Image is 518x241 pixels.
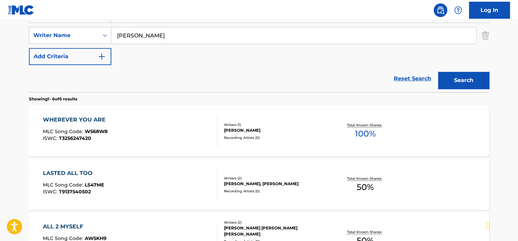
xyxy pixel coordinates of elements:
img: help [454,6,462,14]
img: Delete Criterion [482,27,489,44]
div: Writer Name [33,31,95,39]
a: WHEREVER YOU AREMLC Song Code:W568W8ISWC:T3256247420Writers (1)[PERSON_NAME]Recording Artists (0)... [29,106,489,157]
div: ALL 2 MYSELF [43,223,107,231]
img: 9d2ae6d4665cec9f34b9.svg [98,52,106,61]
div: [PERSON_NAME] [224,127,327,133]
button: Add Criteria [29,48,111,65]
div: Recording Artists ( 0 ) [224,189,327,194]
div: LASTED ALL TOO [43,169,104,177]
p: Total Known Shares: [347,176,383,181]
span: ISWC : [43,189,59,195]
a: Reset Search [390,71,435,86]
span: 100 % [355,128,375,140]
span: MLC Song Code : [43,182,85,188]
a: Log In [469,2,510,19]
span: W568W8 [85,128,108,134]
div: Writers ( 2 ) [224,176,327,181]
div: [PERSON_NAME], [PERSON_NAME] [224,181,327,187]
div: Recording Artists ( 0 ) [224,135,327,140]
div: Drag [486,215,490,236]
img: MLC Logo [8,5,34,15]
div: Writers ( 2 ) [224,220,327,225]
div: [PERSON_NAME] [PERSON_NAME] [PERSON_NAME] [224,225,327,237]
img: search [436,6,444,14]
form: Search Form [29,6,489,92]
span: ISWC : [43,135,59,141]
p: Total Known Shares: [347,123,383,128]
div: Help [451,3,465,17]
iframe: Chat Widget [484,208,518,241]
p: Total Known Shares: [347,229,383,235]
a: LASTED ALL TOOMLC Song Code:LS47MEISWC:T9137540502Writers (2)[PERSON_NAME], [PERSON_NAME]Recordin... [29,159,489,210]
span: MLC Song Code : [43,128,85,134]
button: Search [438,72,489,89]
p: Showing 1 - 6 of 6 results [29,96,77,102]
div: Writers ( 1 ) [224,122,327,127]
span: LS47ME [85,182,104,188]
span: T9137540502 [59,189,91,195]
a: Public Search [434,3,447,17]
div: WHEREVER YOU ARE [43,116,109,124]
span: T3256247420 [59,135,91,141]
span: 50 % [357,181,374,193]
